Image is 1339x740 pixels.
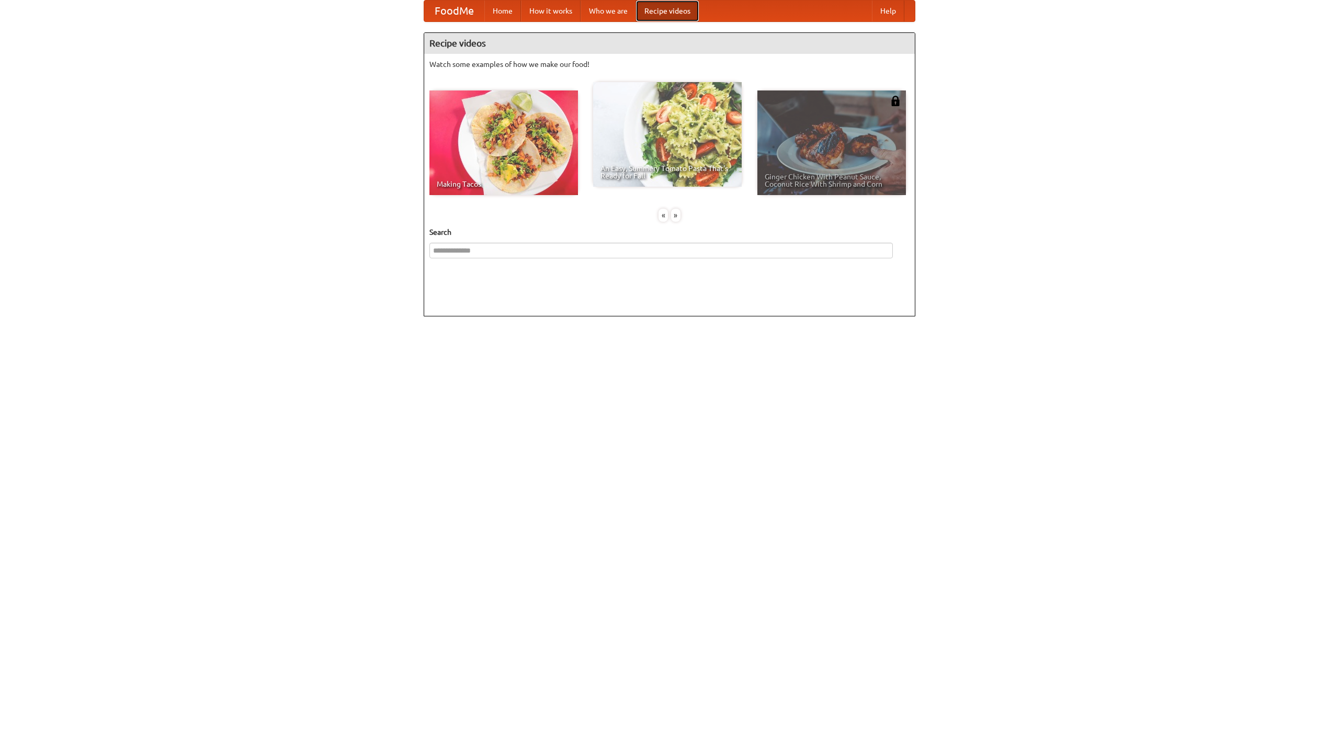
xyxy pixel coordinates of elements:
h5: Search [429,227,910,237]
a: An Easy, Summery Tomato Pasta That's Ready for Fall [593,82,742,187]
span: An Easy, Summery Tomato Pasta That's Ready for Fall [600,165,734,179]
a: Making Tacos [429,90,578,195]
div: « [659,209,668,222]
span: Making Tacos [437,180,571,188]
a: How it works [521,1,581,21]
a: Recipe videos [636,1,699,21]
h4: Recipe videos [424,33,915,54]
a: Help [872,1,904,21]
img: 483408.png [890,96,901,106]
a: Home [484,1,521,21]
p: Watch some examples of how we make our food! [429,59,910,70]
a: FoodMe [424,1,484,21]
div: » [671,209,680,222]
a: Who we are [581,1,636,21]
